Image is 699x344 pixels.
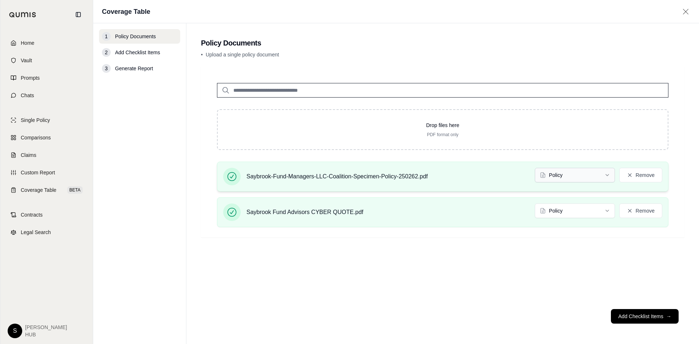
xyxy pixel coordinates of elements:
[246,172,428,181] span: Saybrook-Fund-Managers-LLC-Coalition-Specimen-Policy-250262.pdf
[246,208,363,217] span: Saybrook Fund Advisors CYBER QUOTE.pdf
[201,52,203,58] span: •
[115,33,156,40] span: Policy Documents
[21,169,55,176] span: Custom Report
[666,313,671,320] span: →
[25,324,67,331] span: [PERSON_NAME]
[619,168,662,182] button: Remove
[21,211,43,218] span: Contracts
[611,309,679,324] button: Add Checklist Items→
[21,151,36,159] span: Claims
[5,35,88,51] a: Home
[229,132,656,138] p: PDF format only
[21,134,51,141] span: Comparisons
[5,130,88,146] a: Comparisons
[21,92,34,99] span: Chats
[201,38,684,48] h2: Policy Documents
[21,74,40,82] span: Prompts
[619,203,662,218] button: Remove
[21,186,56,194] span: Coverage Table
[102,48,111,57] div: 2
[72,9,84,20] button: Collapse sidebar
[102,32,111,41] div: 1
[25,331,67,338] span: HUB
[5,52,88,68] a: Vault
[5,182,88,198] a: Coverage TableBETA
[21,39,34,47] span: Home
[8,324,22,338] div: S
[102,64,111,73] div: 3
[229,122,656,129] p: Drop files here
[5,87,88,103] a: Chats
[206,52,279,58] span: Upload a single policy document
[21,57,32,64] span: Vault
[115,49,160,56] span: Add Checklist Items
[9,12,36,17] img: Qumis Logo
[67,186,83,194] span: BETA
[5,224,88,240] a: Legal Search
[5,165,88,181] a: Custom Report
[21,229,51,236] span: Legal Search
[5,147,88,163] a: Claims
[115,65,153,72] span: Generate Report
[5,70,88,86] a: Prompts
[5,207,88,223] a: Contracts
[102,7,150,17] h1: Coverage Table
[5,112,88,128] a: Single Policy
[21,116,50,124] span: Single Policy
